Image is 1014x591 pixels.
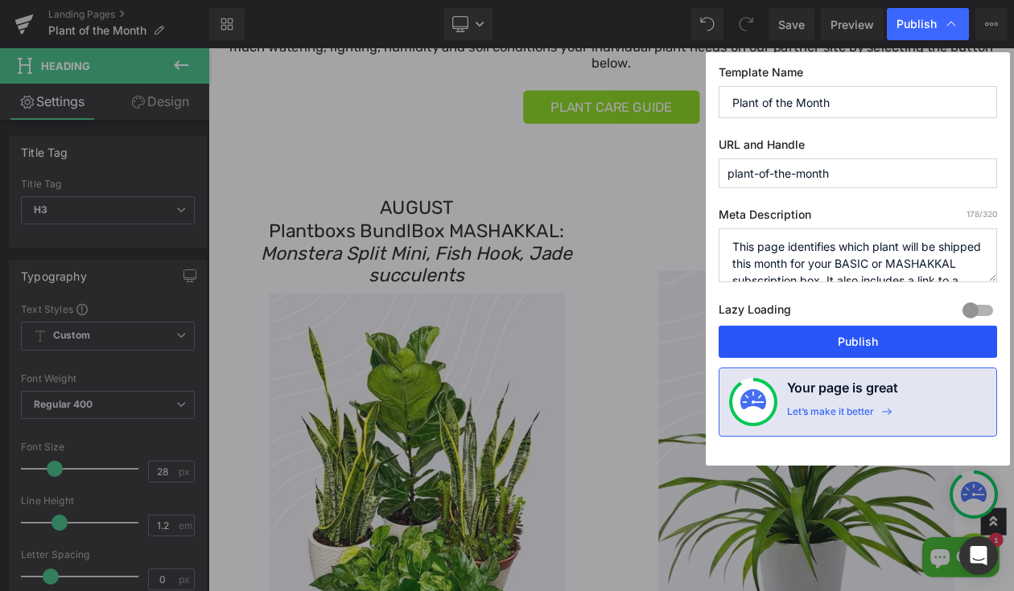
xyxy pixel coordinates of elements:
[674,235,771,261] i: Staghorn
[719,299,791,326] label: Lazy Loading
[40,180,463,207] h3: AUGUST
[719,65,997,86] label: Template Name
[967,209,997,219] span: /320
[511,180,934,207] h3: JULY
[719,137,997,158] label: URL and Handle
[414,60,561,84] span: Plant Care Guide
[511,207,934,235] h3: Plantboxs Basic:
[897,17,937,31] span: Publish
[967,209,979,219] span: 178
[63,235,440,289] i: Monstera Split Mini, Fish Hook, Jade succulents
[787,405,874,426] div: Let’s make it better
[719,207,997,228] label: Meta Description
[959,536,998,575] div: Open Intercom Messenger
[719,326,997,358] button: Publish
[719,228,997,282] textarea: This page identifies which plant will be shipped this month for your BASIC or MASHAKKAL subscript...
[787,378,898,405] h4: Your page is great
[381,51,594,92] a: Plant Care Guide
[740,389,766,415] img: onboarding-status.svg
[40,207,463,235] h3: Plantboxs BundlBox MASHAKKAL:
[8,6,56,54] button: Open gorgias live chat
